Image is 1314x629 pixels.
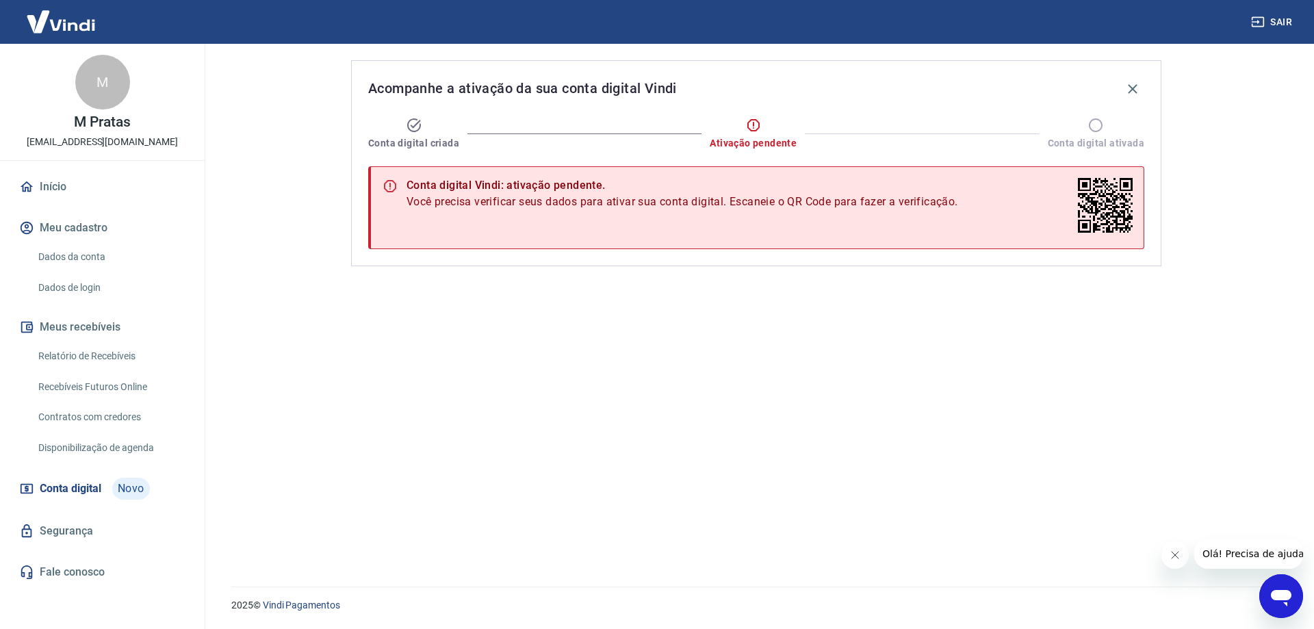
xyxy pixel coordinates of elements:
[33,243,188,271] a: Dados da conta
[16,312,188,342] button: Meus recebíveis
[74,115,131,129] p: M Pratas
[16,557,188,587] a: Fale conosco
[33,373,188,401] a: Recebíveis Futuros Online
[33,274,188,302] a: Dados de login
[33,403,188,431] a: Contratos com credores
[263,600,340,611] a: Vindi Pagamentos
[8,10,115,21] span: Olá! Precisa de ajuda?
[407,177,958,194] div: Conta digital Vindi: ativação pendente.
[1194,539,1303,569] iframe: Mensagem da empresa
[1048,136,1144,150] span: Conta digital ativada
[16,516,188,546] a: Segurança
[16,213,188,243] button: Meu cadastro
[40,479,101,498] span: Conta digital
[33,434,188,462] a: Disponibilização de agenda
[231,598,1281,613] p: 2025 ©
[1161,541,1189,569] iframe: Fechar mensagem
[368,77,677,99] span: Acompanhe a ativação da sua conta digital Vindi
[75,55,130,110] div: M
[407,194,958,210] span: Você precisa verificar seus dados para ativar sua conta digital. Escaneie o QR Code para fazer a ...
[16,472,188,505] a: Conta digitalNovo
[27,135,178,149] p: [EMAIL_ADDRESS][DOMAIN_NAME]
[1248,10,1298,35] button: Sair
[33,342,188,370] a: Relatório de Recebíveis
[710,136,797,150] span: Ativação pendente
[16,172,188,202] a: Início
[368,136,459,150] span: Conta digital criada
[1259,574,1303,618] iframe: Botão para abrir a janela de mensagens
[112,478,150,500] span: Novo
[16,1,105,42] img: Vindi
